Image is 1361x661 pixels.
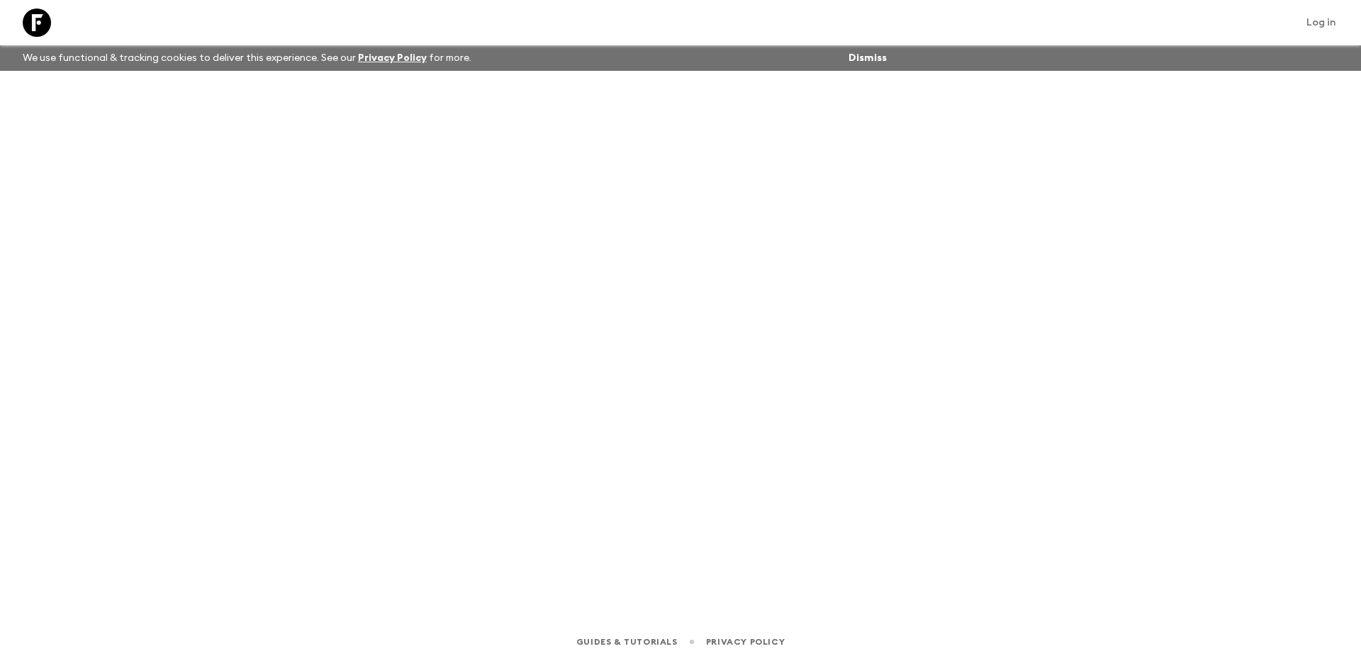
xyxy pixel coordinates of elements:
a: Privacy Policy [706,634,785,650]
a: Guides & Tutorials [576,634,678,650]
p: We use functional & tracking cookies to deliver this experience. See our for more. [17,45,477,71]
button: Dismiss [845,48,890,68]
a: Privacy Policy [358,53,427,63]
a: Log in [1299,13,1344,33]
